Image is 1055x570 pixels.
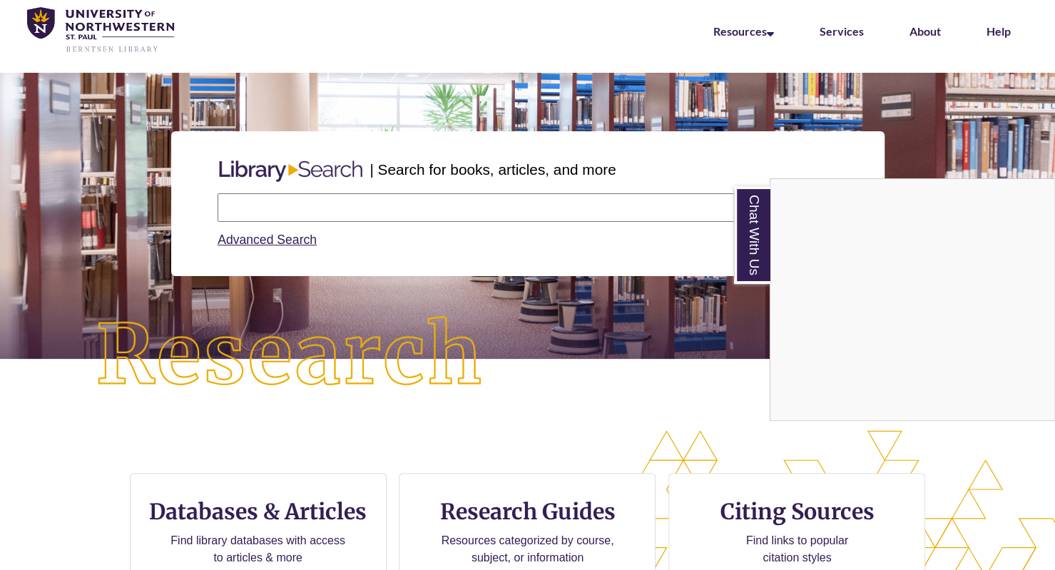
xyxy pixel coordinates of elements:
[909,24,941,38] a: About
[27,7,174,54] img: UNWSP Library Logo
[987,24,1011,38] a: Help
[820,24,864,38] a: Services
[734,186,770,284] a: Chat With Us
[713,24,774,38] a: Resources
[770,179,1054,420] iframe: Chat Widget
[770,178,1055,421] div: Chat With Us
